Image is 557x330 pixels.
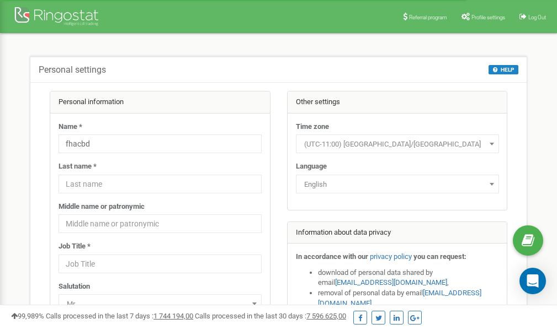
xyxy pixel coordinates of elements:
input: Middle name or patronymic [59,214,262,233]
strong: you can request: [413,252,466,261]
label: Name * [59,122,82,132]
div: Information about data privacy [288,222,507,244]
u: 1 744 194,00 [153,312,193,320]
a: [EMAIL_ADDRESS][DOMAIN_NAME] [335,278,447,286]
span: Profile settings [471,14,505,20]
li: download of personal data shared by email , [318,268,499,288]
label: Language [296,161,327,172]
span: Referral program [409,14,447,20]
h5: Personal settings [39,65,106,75]
label: Job Title * [59,241,91,252]
div: Open Intercom Messenger [519,268,546,294]
label: Time zone [296,122,329,132]
li: removal of personal data by email , [318,288,499,309]
button: HELP [489,65,518,74]
span: Calls processed in the last 7 days : [46,312,193,320]
span: (UTC-11:00) Pacific/Midway [296,134,499,153]
label: Middle name or patronymic [59,202,145,212]
span: 99,989% [11,312,44,320]
span: Mr. [59,294,262,313]
label: Salutation [59,282,90,292]
span: Mr. [62,296,258,312]
input: Name [59,134,262,153]
div: Personal information [50,91,270,113]
span: Log Out [528,14,546,20]
input: Last name [59,175,262,193]
label: Last name * [59,161,97,172]
span: Calls processed in the last 30 days : [195,312,346,320]
div: Other settings [288,91,507,113]
a: privacy policy [370,252,412,261]
u: 7 596 625,00 [306,312,346,320]
strong: In accordance with our [296,252,368,261]
input: Job Title [59,255,262,273]
span: (UTC-11:00) Pacific/Midway [300,137,495,152]
span: English [300,177,495,192]
span: English [296,175,499,193]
